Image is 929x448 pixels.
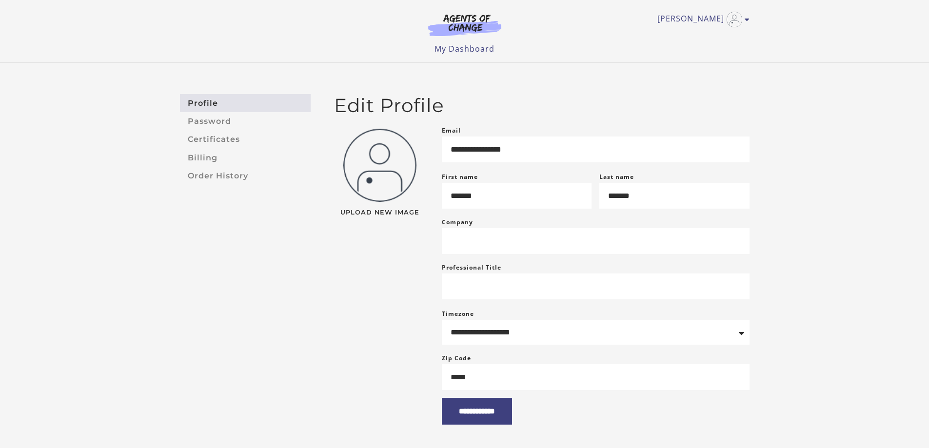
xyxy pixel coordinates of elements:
label: Company [442,216,473,228]
a: Password [180,112,311,130]
a: Order History [180,167,311,185]
label: Professional Title [442,262,501,273]
a: Toggle menu [657,12,745,27]
label: Zip Code [442,352,471,364]
a: My Dashboard [435,43,494,54]
label: Timezone [442,310,474,318]
a: Certificates [180,131,311,149]
label: First name [442,173,478,181]
span: Upload New Image [334,210,426,216]
a: Billing [180,149,311,167]
label: Last name [599,173,634,181]
a: Profile [180,94,311,112]
label: Email [442,125,461,136]
img: Agents of Change Logo [418,14,512,36]
h2: Edit Profile [334,94,750,117]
